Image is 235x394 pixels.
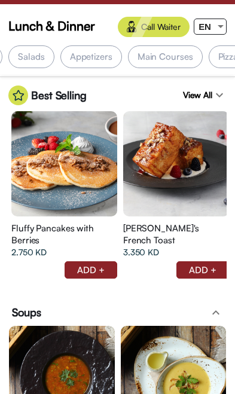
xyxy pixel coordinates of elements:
div: Main Courses [128,45,203,68]
div: Appetizers [60,45,122,68]
span: Call Waiter [141,21,181,33]
div: Best Selling [8,85,87,105]
div: ADD + [65,261,117,279]
div: Salads [8,45,54,68]
span: Lunch & Dinner [8,17,95,35]
mat-icon: expand_less [209,306,223,320]
span: 2.750 KD [11,246,47,258]
mat-icon: expand_more [212,88,227,102]
span: EN [199,22,211,32]
div: ADD + [176,261,229,279]
span: Fluffy Pancakes with Berries [11,222,117,246]
span: [PERSON_NAME]'s French Toast [123,222,229,246]
img: star%20in%20circle.svg [8,85,28,105]
div: View All [183,85,227,105]
span: 3.350 KD [123,246,159,258]
span: Soups [12,305,41,320]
